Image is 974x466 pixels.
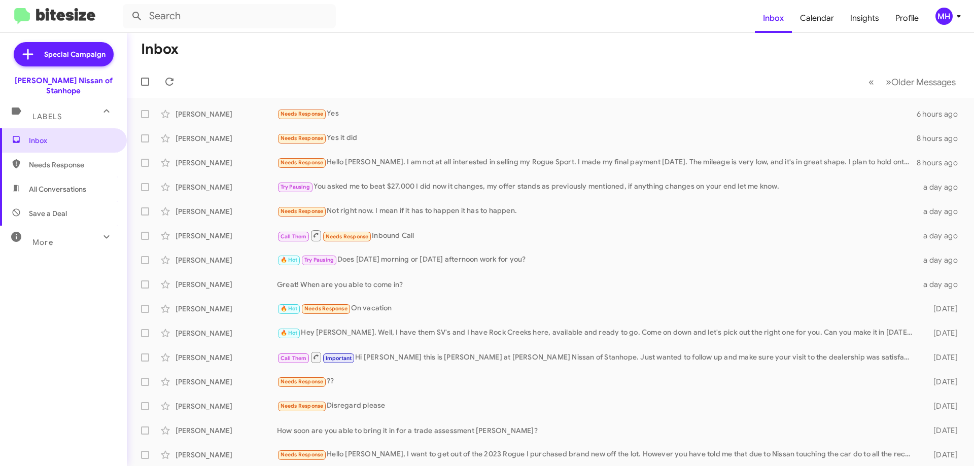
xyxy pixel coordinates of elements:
div: [DATE] [917,328,966,338]
div: MH [935,8,953,25]
div: [PERSON_NAME] [176,255,277,265]
button: Previous [862,71,880,92]
div: Hey [PERSON_NAME]. Well, I have them SV's and I have Rock Creeks here, available and ready to go.... [277,327,917,339]
span: Call Them [281,233,307,240]
div: Does [DATE] morning or [DATE] afternoon work for you? [277,254,917,266]
a: Profile [887,4,927,33]
div: [DATE] [917,352,966,363]
a: Special Campaign [14,42,114,66]
div: a day ago [917,206,966,217]
span: Inbox [29,135,115,146]
div: [PERSON_NAME] [176,425,277,436]
div: [PERSON_NAME] [176,231,277,241]
span: All Conversations [29,184,86,194]
span: » [886,76,891,88]
div: Inbound Call [277,229,917,242]
div: [PERSON_NAME] [176,450,277,460]
div: 8 hours ago [917,158,966,168]
div: You asked me to beat $27,000 I did now it changes, my offer stands as previously mentioned, if an... [277,181,917,193]
div: [PERSON_NAME] [176,158,277,168]
div: [PERSON_NAME] [176,133,277,144]
div: [DATE] [917,401,966,411]
span: Special Campaign [44,49,106,59]
span: Needs Response [304,305,347,312]
div: [PERSON_NAME] [176,182,277,192]
div: [PERSON_NAME] [176,109,277,119]
span: Needs Response [29,160,115,170]
span: Needs Response [281,451,324,458]
div: Great! When are you able to come in? [277,279,917,290]
div: Not right now. I mean if it has to happen it has to happen. [277,205,917,217]
div: [PERSON_NAME] [176,206,277,217]
a: Insights [842,4,887,33]
span: 🔥 Hot [281,305,298,312]
span: Try Pausing [304,257,334,263]
div: a day ago [917,182,966,192]
div: [PERSON_NAME] [176,304,277,314]
span: Needs Response [326,233,369,240]
div: Hello [PERSON_NAME], I want to get out of the 2023 Rogue I purchased brand new off the lot. Howev... [277,449,917,460]
span: Call Them [281,355,307,362]
div: 6 hours ago [917,109,966,119]
div: [DATE] [917,304,966,314]
div: Hi [PERSON_NAME] this is [PERSON_NAME] at [PERSON_NAME] Nissan of Stanhope. Just wanted to follow... [277,351,917,364]
span: Needs Response [281,135,324,141]
span: Save a Deal [29,208,67,219]
button: Next [880,71,962,92]
div: [DATE] [917,425,966,436]
span: 🔥 Hot [281,257,298,263]
div: [DATE] [917,377,966,387]
span: Needs Response [281,403,324,409]
div: ?? [277,376,917,387]
a: Inbox [755,4,792,33]
div: a day ago [917,231,966,241]
div: Hello [PERSON_NAME]. I am not at all interested in selling my Rogue Sport. I made my final paymen... [277,157,917,168]
div: [PERSON_NAME] [176,377,277,387]
div: a day ago [917,279,966,290]
span: Needs Response [281,208,324,214]
span: Try Pausing [281,184,310,190]
div: 8 hours ago [917,133,966,144]
div: [PERSON_NAME] [176,279,277,290]
div: Disregard please [277,400,917,412]
span: Needs Response [281,378,324,385]
span: More [32,238,53,247]
div: How soon are you able to bring it in for a trade assessment [PERSON_NAME]? [277,425,917,436]
input: Search [123,4,336,28]
span: Labels [32,112,62,121]
div: On vacation [277,303,917,314]
div: a day ago [917,255,966,265]
span: 🔥 Hot [281,330,298,336]
div: [PERSON_NAME] [176,352,277,363]
div: Yes [277,108,917,120]
span: « [868,76,874,88]
div: [PERSON_NAME] [176,401,277,411]
span: Important [326,355,352,362]
nav: Page navigation example [863,71,962,92]
a: Calendar [792,4,842,33]
h1: Inbox [141,41,179,57]
div: [DATE] [917,450,966,460]
span: Older Messages [891,77,956,88]
span: Needs Response [281,111,324,117]
div: Yes it did [277,132,917,144]
button: MH [927,8,963,25]
span: Needs Response [281,159,324,166]
div: [PERSON_NAME] [176,328,277,338]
